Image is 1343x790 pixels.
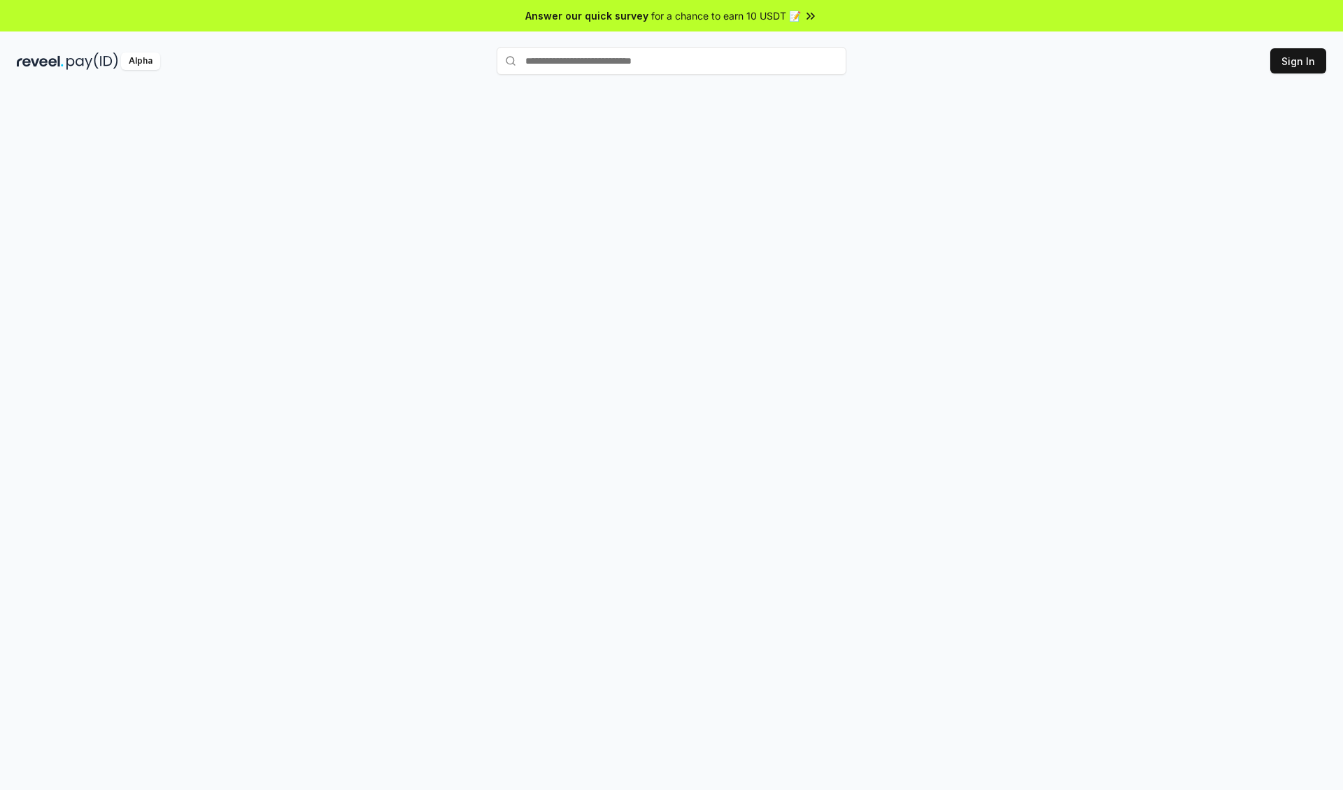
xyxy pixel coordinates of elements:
span: for a chance to earn 10 USDT 📝 [651,8,801,23]
img: pay_id [66,52,118,70]
div: Alpha [121,52,160,70]
span: Answer our quick survey [525,8,648,23]
img: reveel_dark [17,52,64,70]
button: Sign In [1270,48,1326,73]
